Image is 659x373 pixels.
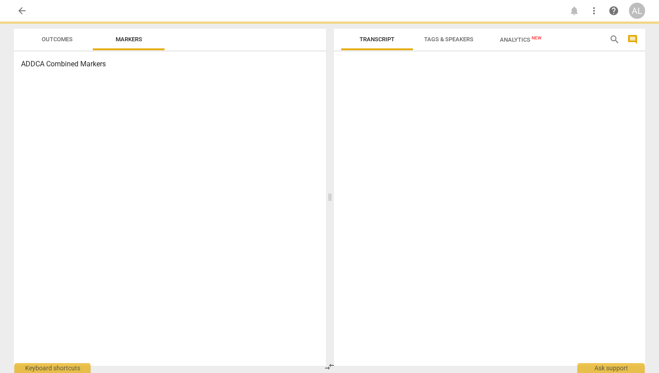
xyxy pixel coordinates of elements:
[589,5,599,16] span: more_vert
[577,363,645,373] div: Ask support
[360,36,395,43] span: Transcript
[324,361,335,372] span: compare_arrows
[532,35,542,40] span: New
[609,34,620,45] span: search
[42,36,73,43] span: Outcomes
[424,36,473,43] span: Tags & Speakers
[14,363,91,373] div: Keyboard shortcuts
[116,36,142,43] span: Markers
[608,5,619,16] span: help
[627,34,638,45] span: comment
[625,32,640,47] button: Show/Hide comments
[629,3,645,19] button: AL
[607,32,622,47] button: Search
[606,3,622,19] a: Help
[17,5,27,16] span: arrow_back
[21,59,319,69] h3: ADDCA Combined Markers
[500,36,542,43] span: Analytics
